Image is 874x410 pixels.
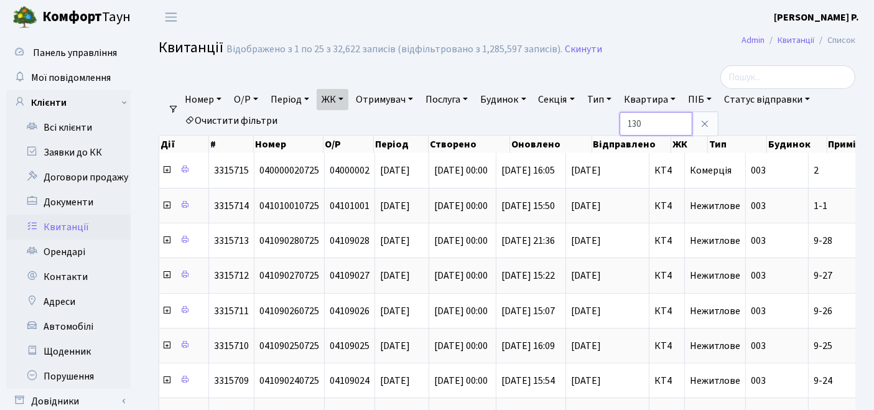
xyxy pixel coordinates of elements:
[534,89,580,110] a: Секція
[742,34,765,47] a: Admin
[6,289,131,314] a: Адреси
[330,339,370,353] span: 04109025
[159,37,223,58] span: Квитанції
[42,7,131,28] span: Таун
[690,199,740,213] span: Нежитлове
[6,264,131,289] a: Контакти
[774,10,859,25] a: [PERSON_NAME] Р.
[259,304,319,318] span: 041090260725
[380,199,410,213] span: [DATE]
[6,215,131,240] a: Квитанції
[380,374,410,388] span: [DATE]
[571,236,644,246] span: [DATE]
[751,374,766,388] span: 003
[159,136,209,153] th: Дії
[565,44,602,55] a: Скинути
[6,165,131,190] a: Договори продажу
[259,199,319,213] span: 041010010725
[6,140,131,165] a: Заявки до КК
[33,46,117,60] span: Панель управління
[434,199,488,213] span: [DATE] 00:00
[708,136,767,153] th: Тип
[259,269,319,282] span: 041090270725
[751,304,766,318] span: 003
[434,234,488,248] span: [DATE] 00:00
[778,34,814,47] a: Квитанції
[31,71,111,85] span: Мої повідомлення
[434,269,488,282] span: [DATE] 00:00
[475,89,531,110] a: Будинок
[6,364,131,389] a: Порушення
[690,339,740,353] span: Нежитлове
[323,136,373,153] th: О/Р
[12,5,37,30] img: logo.png
[690,374,740,388] span: Нежитлове
[501,199,555,213] span: [DATE] 15:50
[330,199,370,213] span: 04101001
[501,374,555,388] span: [DATE] 15:54
[209,136,254,153] th: #
[751,199,766,213] span: 003
[6,40,131,65] a: Панель управління
[259,374,319,388] span: 041090240725
[180,110,282,131] a: Очистити фільтри
[6,240,131,264] a: Орендарі
[226,44,562,55] div: Відображено з 1 по 25 з 32,622 записів (відфільтровано з 1,285,597 записів).
[330,374,370,388] span: 04109024
[259,234,319,248] span: 041090280725
[380,304,410,318] span: [DATE]
[690,269,740,282] span: Нежитлове
[751,269,766,282] span: 003
[501,339,555,353] span: [DATE] 16:09
[501,164,555,177] span: [DATE] 16:05
[254,136,323,153] th: Номер
[501,304,555,318] span: [DATE] 15:07
[330,234,370,248] span: 04109028
[434,374,488,388] span: [DATE] 00:00
[582,89,616,110] a: Тип
[429,136,510,153] th: Створено
[571,271,644,281] span: [DATE]
[330,269,370,282] span: 04109027
[6,65,131,90] a: Мої повідомлення
[571,341,644,351] span: [DATE]
[6,190,131,215] a: Документи
[42,7,102,27] b: Комфорт
[510,136,592,153] th: Оновлено
[751,164,766,177] span: 003
[654,341,679,351] span: КТ4
[690,234,740,248] span: Нежитлове
[751,234,766,248] span: 003
[380,339,410,353] span: [DATE]
[654,306,679,316] span: КТ4
[690,164,732,177] span: Комерція
[814,34,855,47] li: Список
[229,89,263,110] a: О/Р
[434,164,488,177] span: [DATE] 00:00
[751,339,766,353] span: 003
[683,89,717,110] a: ПІБ
[180,89,226,110] a: Номер
[654,236,679,246] span: КТ4
[501,269,555,282] span: [DATE] 15:22
[421,89,473,110] a: Послуга
[266,89,314,110] a: Період
[214,304,249,318] span: 3315711
[351,89,418,110] a: Отримувач
[671,136,709,153] th: ЖК
[654,201,679,211] span: КТ4
[6,115,131,140] a: Всі клієнти
[434,339,488,353] span: [DATE] 00:00
[156,7,187,27] button: Переключити навігацію
[654,165,679,175] span: КТ4
[690,304,740,318] span: Нежитлове
[6,90,131,115] a: Клієнти
[380,164,410,177] span: [DATE]
[6,339,131,364] a: Щоденник
[571,306,644,316] span: [DATE]
[214,374,249,388] span: 3315709
[380,234,410,248] span: [DATE]
[330,304,370,318] span: 04109026
[654,271,679,281] span: КТ4
[214,234,249,248] span: 3315713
